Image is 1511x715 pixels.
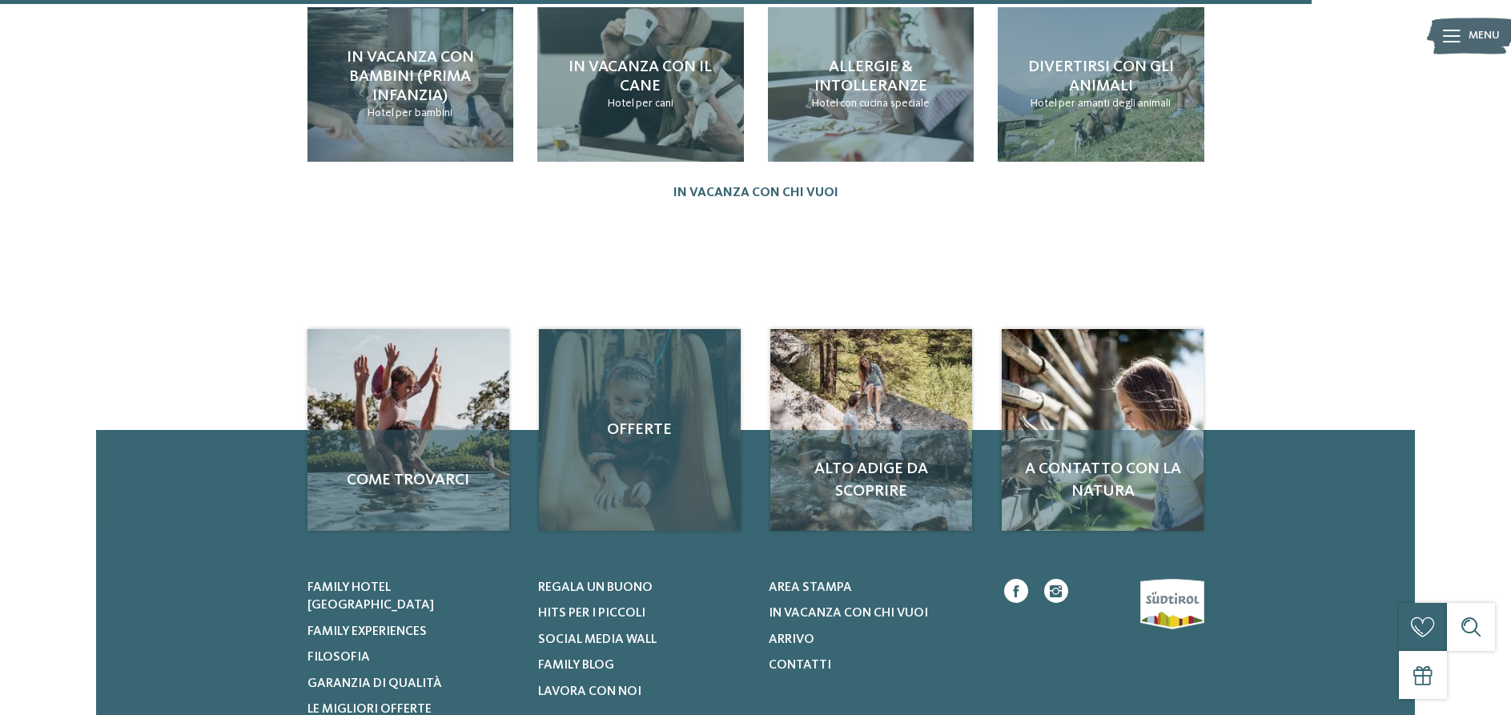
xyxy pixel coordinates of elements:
[1059,98,1171,109] span: per amanti degli animali
[1028,59,1174,94] span: Divertirsi con gli animali
[538,683,749,701] a: Lavora con noi
[608,98,634,109] span: Hotel
[769,631,979,649] a: Arrivo
[769,659,831,672] span: Contatti
[1018,458,1188,503] span: A contatto con la natura
[769,581,852,594] span: Area stampa
[998,7,1204,162] a: Hotel con spa per bambini: è tempo di coccole! Divertirsi con gli animali Hotel per amanti degli ...
[538,659,614,672] span: Family Blog
[396,107,452,118] span: per bambini
[769,607,928,620] span: In vacanza con chi vuoi
[555,419,725,441] span: Offerte
[768,7,975,162] a: Hotel con spa per bambini: è tempo di coccole! Allergie & intolleranze Hotel con cucina speciale
[307,329,509,531] a: Hotel con spa per bambini: è tempo di coccole! Come trovarci
[307,649,518,666] a: Filosofia
[538,579,749,597] a: Regala un buono
[1031,98,1057,109] span: Hotel
[538,607,645,620] span: Hits per i piccoli
[307,623,518,641] a: Family experiences
[538,657,749,674] a: Family Blog
[323,469,493,492] span: Come trovarci
[770,329,972,531] img: Hotel con spa per bambini: è tempo di coccole!
[307,7,514,162] a: Hotel con spa per bambini: è tempo di coccole! In vacanza con bambini (prima infanzia) Hotel per ...
[636,98,673,109] span: per cani
[307,677,442,690] span: Garanzia di qualità
[769,579,979,597] a: Area stampa
[538,631,749,649] a: Social Media Wall
[769,605,979,622] a: In vacanza con chi vuoi
[1002,329,1204,531] img: Hotel con spa per bambini: è tempo di coccole!
[538,685,641,698] span: Lavora con noi
[673,186,838,201] a: In vacanza con chi vuoi
[538,581,653,594] span: Regala un buono
[538,633,657,646] span: Social Media Wall
[1002,329,1204,531] a: Hotel con spa per bambini: è tempo di coccole! A contatto con la natura
[569,59,712,94] span: In vacanza con il cane
[307,581,434,612] span: Family hotel [GEOGRAPHIC_DATA]
[537,7,744,162] a: Hotel con spa per bambini: è tempo di coccole! In vacanza con il cane Hotel per cani
[814,59,927,94] span: Allergie & intolleranze
[307,579,518,615] a: Family hotel [GEOGRAPHIC_DATA]
[307,329,509,531] img: Hotel con spa per bambini: è tempo di coccole!
[769,657,979,674] a: Contatti
[769,633,814,646] span: Arrivo
[307,625,427,638] span: Family experiences
[538,605,749,622] a: Hits per i piccoli
[539,329,741,531] a: Hotel con spa per bambini: è tempo di coccole! Offerte
[770,329,972,531] a: Hotel con spa per bambini: è tempo di coccole! Alto Adige da scoprire
[840,98,930,109] span: con cucina speciale
[812,98,838,109] span: Hotel
[307,651,370,664] span: Filosofia
[368,107,394,118] span: Hotel
[307,675,518,693] a: Garanzia di qualità
[347,50,474,104] span: In vacanza con bambini (prima infanzia)
[786,458,956,503] span: Alto Adige da scoprire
